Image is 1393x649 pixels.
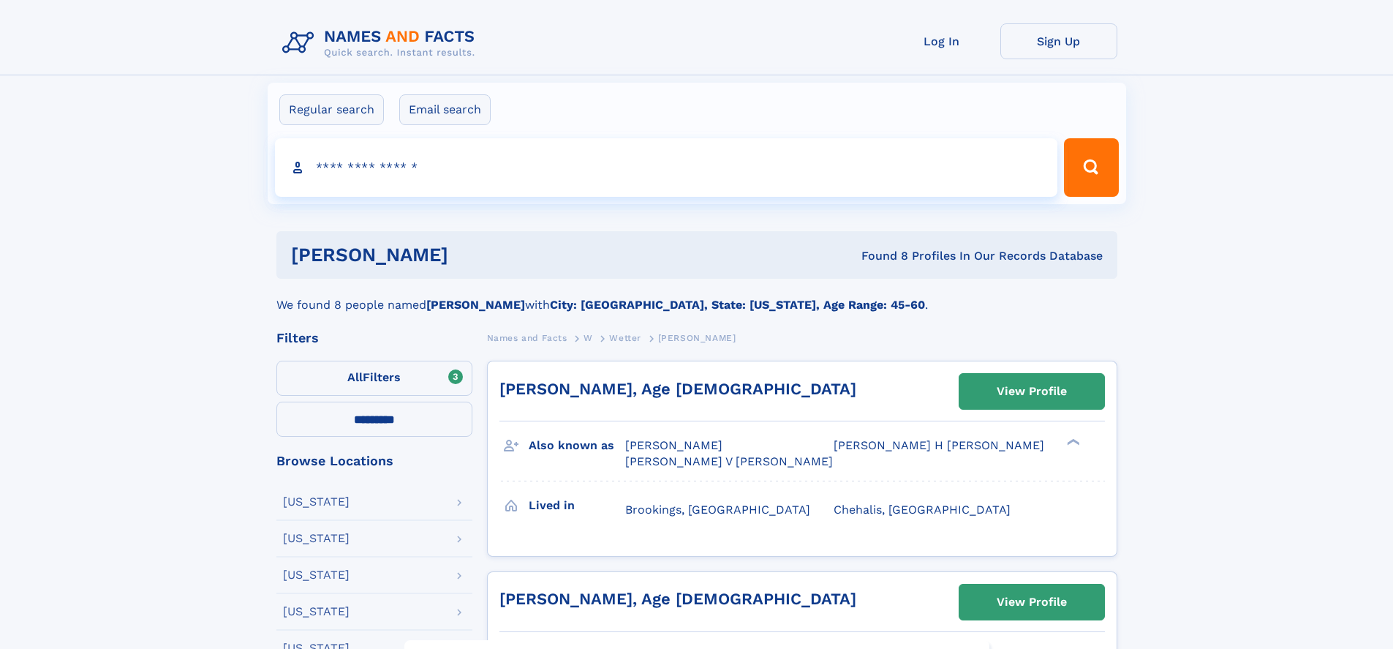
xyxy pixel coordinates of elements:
[276,361,472,396] label: Filters
[529,493,625,518] h3: Lived in
[883,23,1000,59] a: Log In
[499,380,856,398] a: [PERSON_NAME], Age [DEMOGRAPHIC_DATA]
[499,590,856,608] a: [PERSON_NAME], Age [DEMOGRAPHIC_DATA]
[625,454,833,468] span: [PERSON_NAME] V [PERSON_NAME]
[997,375,1067,408] div: View Profile
[279,94,384,125] label: Regular search
[609,333,641,343] span: Wetter
[276,279,1117,314] div: We found 8 people named with .
[584,329,593,347] a: W
[283,533,350,544] div: [US_STATE]
[584,333,593,343] span: W
[1064,138,1118,197] button: Search Button
[834,438,1044,452] span: [PERSON_NAME] H [PERSON_NAME]
[997,585,1067,619] div: View Profile
[959,374,1104,409] a: View Profile
[834,503,1011,517] span: Chehalis, [GEOGRAPHIC_DATA]
[426,298,525,312] b: [PERSON_NAME]
[658,333,736,343] span: [PERSON_NAME]
[654,248,1103,264] div: Found 8 Profiles In Our Records Database
[1063,438,1081,447] div: ❯
[550,298,925,312] b: City: [GEOGRAPHIC_DATA], State: [US_STATE], Age Range: 45-60
[625,503,810,517] span: Brookings, [GEOGRAPHIC_DATA]
[959,585,1104,620] a: View Profile
[399,94,491,125] label: Email search
[487,329,567,347] a: Names and Facts
[283,606,350,618] div: [US_STATE]
[347,370,363,384] span: All
[283,496,350,508] div: [US_STATE]
[625,438,722,452] span: [PERSON_NAME]
[291,246,655,264] h1: [PERSON_NAME]
[275,138,1058,197] input: search input
[283,569,350,581] div: [US_STATE]
[609,329,641,347] a: Wetter
[529,433,625,458] h3: Also known as
[276,331,472,345] div: Filters
[276,454,472,468] div: Browse Locations
[1000,23,1117,59] a: Sign Up
[276,23,487,63] img: Logo Names and Facts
